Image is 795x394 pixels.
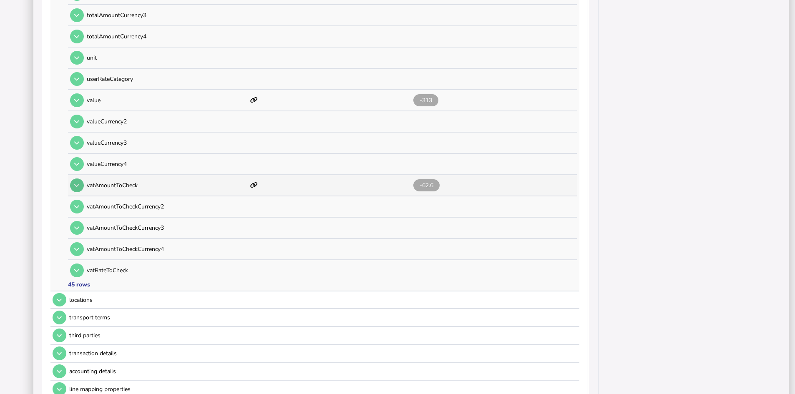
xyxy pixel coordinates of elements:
[53,364,66,378] button: Open
[250,97,258,103] i: This item has mappings defined
[53,293,66,307] button: Open
[87,245,247,253] p: vatAmountToCheckCurrency4
[70,264,84,277] button: Open
[87,11,247,19] p: totalAmountCurrency3
[70,178,84,192] button: Open
[70,242,84,256] button: Open
[87,266,247,274] p: vatRateToCheck
[53,346,66,360] button: Open
[87,75,247,83] p: userRateCategory
[87,160,247,168] p: valueCurrency4
[87,203,247,211] p: vatAmountToCheckCurrency2
[70,136,84,150] button: Open
[70,8,84,22] button: Open
[70,200,84,213] button: Open
[70,221,84,235] button: Open
[69,385,576,393] div: line mapping properties
[87,139,247,147] p: valueCurrency3
[87,33,247,40] p: totalAmountCurrency4
[413,94,438,106] span: -313
[87,224,247,232] p: vatAmountToCheckCurrency3
[70,115,84,128] button: Open
[87,181,247,189] p: vatAmountToCheck
[70,157,84,171] button: Open
[69,349,576,357] div: transaction details
[87,54,247,62] p: unit
[87,118,247,125] p: valueCurrency2
[53,329,66,342] button: Open
[70,30,84,43] button: Open
[70,51,84,65] button: Open
[69,296,576,304] div: locations
[69,331,576,339] div: third parties
[87,96,247,104] p: value
[69,314,576,321] div: transport terms
[69,367,576,375] div: accounting details
[70,72,84,86] button: Open
[68,281,90,289] div: 45 rows
[53,311,66,324] button: Open
[413,179,440,191] span: -62.6
[250,182,258,188] i: This item has mappings defined
[70,93,84,107] button: Open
